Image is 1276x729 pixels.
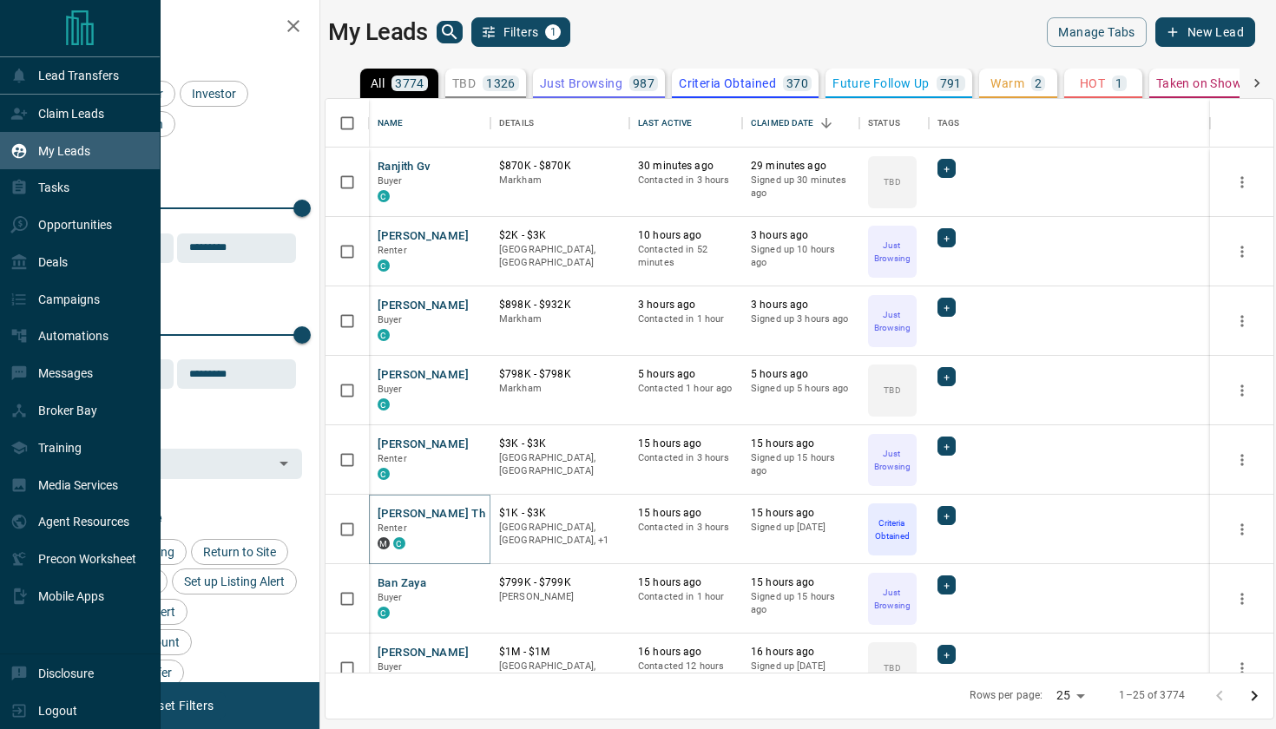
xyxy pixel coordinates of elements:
div: Last Active [629,99,742,148]
p: Signed up 30 minutes ago [751,174,851,200]
p: Signed up 5 hours ago [751,382,851,396]
button: more [1229,308,1255,334]
p: 29 minutes ago [751,159,851,174]
div: Claimed Date [751,99,814,148]
div: Name [378,99,404,148]
button: Reset Filters [132,691,225,720]
div: Status [859,99,929,148]
p: Contacted in 1 hour [638,590,733,604]
span: + [944,576,950,594]
p: 15 hours ago [751,506,851,521]
button: Filters1 [471,17,571,47]
button: more [1229,239,1255,265]
p: Warm [990,77,1024,89]
p: [GEOGRAPHIC_DATA], [GEOGRAPHIC_DATA] [499,451,621,478]
p: Just Browsing [870,447,915,473]
span: + [944,299,950,316]
div: condos.ca [378,190,390,202]
div: Return to Site [191,539,288,565]
button: [PERSON_NAME] [378,437,469,453]
p: 15 hours ago [751,575,851,590]
div: condos.ca [378,607,390,619]
span: + [944,507,950,524]
p: Contacted in 52 minutes [638,243,733,270]
div: Status [868,99,900,148]
button: Go to next page [1237,679,1272,713]
p: Just Browsing [870,239,915,265]
p: Just Browsing [870,586,915,612]
p: Contacted in 3 hours [638,174,733,187]
button: more [1229,447,1255,473]
p: 16 hours ago [751,645,851,660]
p: 10 hours ago [638,228,733,243]
button: search button [437,21,463,43]
div: 25 [1049,683,1091,708]
p: Contacted in 3 hours [638,521,733,535]
button: more [1229,169,1255,195]
p: Toronto [499,521,621,548]
p: Signed up 3 hours ago [751,312,851,326]
span: Buyer [378,384,403,395]
button: Open [272,451,296,476]
p: 16 hours ago [638,645,733,660]
button: [PERSON_NAME] [378,228,469,245]
div: + [937,506,956,525]
p: Signed up 15 hours ago [751,590,851,617]
div: Tags [929,99,1210,148]
p: 3 hours ago [751,228,851,243]
p: [GEOGRAPHIC_DATA], [GEOGRAPHIC_DATA] [499,660,621,686]
span: 1 [547,26,559,38]
p: 15 hours ago [638,506,733,521]
div: Last Active [638,99,692,148]
p: 1 [1115,77,1122,89]
div: Set up Listing Alert [172,568,297,594]
p: Contacted in 3 hours [638,451,733,465]
div: + [937,298,956,317]
button: more [1229,516,1255,542]
p: 2 [1035,77,1042,89]
p: Contacted 12 hours ago [638,660,733,686]
span: Buyer [378,314,403,325]
p: 1326 [486,77,516,89]
button: [PERSON_NAME] [378,298,469,314]
div: + [937,367,956,386]
p: 5 hours ago [751,367,851,382]
p: TBD [452,77,476,89]
p: Criteria Obtained [679,77,776,89]
button: New Lead [1155,17,1255,47]
div: Investor [180,81,248,107]
p: Signed up [DATE] [751,521,851,535]
span: Renter [378,453,407,464]
p: Signed up 15 hours ago [751,451,851,478]
span: Investor [186,87,242,101]
p: 30 minutes ago [638,159,733,174]
p: $1M - $1M [499,645,621,660]
div: + [937,575,956,594]
p: 15 hours ago [638,575,733,590]
p: $898K - $932K [499,298,621,312]
p: Criteria Obtained [870,516,915,542]
span: Renter [378,522,407,534]
button: [PERSON_NAME] [378,367,469,384]
p: Taken on Showings [1156,77,1266,89]
p: $798K - $798K [499,367,621,382]
div: condos.ca [378,468,390,480]
div: Details [499,99,534,148]
span: + [944,160,950,177]
p: $799K - $799K [499,575,621,590]
h1: My Leads [328,18,428,46]
span: Return to Site [197,545,282,559]
p: 370 [786,77,808,89]
button: Ranjith Gv [378,159,431,175]
div: + [937,645,956,664]
button: [PERSON_NAME] [378,645,469,661]
p: 5 hours ago [638,367,733,382]
div: Details [490,99,629,148]
p: 3774 [395,77,424,89]
div: Claimed Date [742,99,859,148]
div: + [937,159,956,178]
button: more [1229,586,1255,612]
p: HOT [1080,77,1105,89]
p: Markham [499,382,621,396]
p: Markham [499,174,621,187]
